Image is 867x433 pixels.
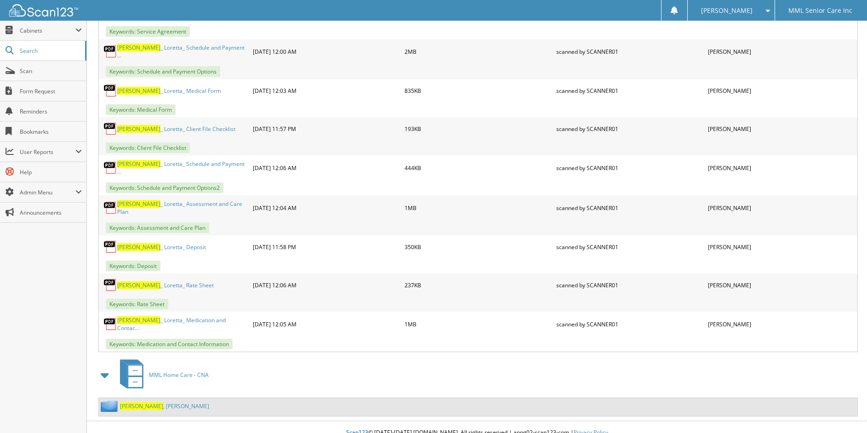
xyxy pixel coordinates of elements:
img: PDF.png [103,84,117,97]
div: scanned by SCANNER01 [554,81,706,100]
div: scanned by SCANNER01 [554,314,706,334]
div: scanned by SCANNER01 [554,198,706,218]
img: PDF.png [103,278,117,292]
div: 1MB [402,198,554,218]
div: 1MB [402,314,554,334]
a: [PERSON_NAME]_ Loretta_ Rate Sheet [117,281,214,289]
span: Keywords: Service Agreement [106,26,190,37]
span: [PERSON_NAME] [117,44,160,51]
div: 444KB [402,158,554,178]
a: MML Home Care - CNA [114,357,209,393]
span: [PERSON_NAME] [701,8,753,13]
div: [PERSON_NAME] [706,120,857,138]
div: [DATE] 11:57 PM [251,120,402,138]
div: 350KB [402,238,554,256]
img: PDF.png [103,161,117,175]
div: 237KB [402,276,554,294]
span: Keywords: Rate Sheet [106,299,168,309]
span: [PERSON_NAME] [120,402,163,410]
div: 2MB [402,41,554,62]
div: [PERSON_NAME] [706,81,857,100]
span: [PERSON_NAME] [117,200,160,208]
span: Keywords: Client File Checklist [106,142,190,153]
a: [PERSON_NAME]_ Loretta_ Deposit [117,243,206,251]
div: [PERSON_NAME] [706,276,857,294]
span: [PERSON_NAME] [117,87,160,95]
a: [PERSON_NAME]_ Loretta_ Assessment and Care Plan [117,200,248,216]
div: [DATE] 12:05 AM [251,314,402,334]
span: [PERSON_NAME] [117,316,160,324]
span: Admin Menu [20,188,75,196]
div: scanned by SCANNER01 [554,41,706,62]
div: [PERSON_NAME] [706,314,857,334]
div: [PERSON_NAME] [706,198,857,218]
a: [PERSON_NAME]_ Loretta_ Schedule and Payment ... [117,44,248,59]
div: [PERSON_NAME] [706,41,857,62]
span: MML Senior Care Inc [788,8,852,13]
div: [DATE] 12:03 AM [251,81,402,100]
a: [PERSON_NAME]_ Loretta_ Medical Form [117,87,221,95]
div: scanned by SCANNER01 [554,238,706,256]
div: scanned by SCANNER01 [554,158,706,178]
span: Keywords: Schedule and Payment Options2 [106,182,223,193]
span: Reminders [20,108,82,115]
span: Form Request [20,87,82,95]
span: [PERSON_NAME] [117,125,160,133]
div: [DATE] 12:00 AM [251,41,402,62]
a: [PERSON_NAME]_ Loretta_ Schedule and Payment ... [117,160,248,176]
a: [PERSON_NAME]_ Loretta_ Medication and Contac... [117,316,248,332]
span: MML Home Care - CNA [149,371,209,379]
span: [PERSON_NAME] [117,160,160,168]
span: User Reports [20,148,75,156]
span: Keywords: Assessment and Care Plan [106,222,209,233]
span: Bookmarks [20,128,82,136]
div: [DATE] 12:04 AM [251,198,402,218]
div: [DATE] 12:06 AM [251,158,402,178]
span: [PERSON_NAME] [117,281,160,289]
img: PDF.png [103,122,117,136]
span: Keywords: Schedule and Payment Options [106,66,220,77]
a: [PERSON_NAME]_ Loretta_ Client File Checklist [117,125,235,133]
div: scanned by SCANNER01 [554,276,706,294]
img: scan123-logo-white.svg [9,4,78,17]
img: PDF.png [103,240,117,254]
img: PDF.png [103,317,117,331]
img: PDF.png [103,45,117,58]
span: Cabinets [20,27,75,34]
span: [PERSON_NAME] [117,243,160,251]
span: Keywords: Medical Form [106,104,176,115]
div: [PERSON_NAME] [706,238,857,256]
a: [PERSON_NAME], [PERSON_NAME] [120,402,209,410]
span: Keywords: Deposit [106,261,160,271]
div: 835KB [402,81,554,100]
div: [DATE] 12:06 AM [251,276,402,294]
img: folder2.png [101,400,120,412]
span: Help [20,168,82,176]
div: [PERSON_NAME] [706,158,857,178]
span: Scan [20,67,82,75]
span: Search [20,47,80,55]
span: Keywords: Medication and Contact Information [106,339,233,349]
img: PDF.png [103,201,117,215]
div: scanned by SCANNER01 [554,120,706,138]
div: 193KB [402,120,554,138]
iframe: Chat Widget [821,389,867,433]
div: [DATE] 11:58 PM [251,238,402,256]
span: Announcements [20,209,82,216]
